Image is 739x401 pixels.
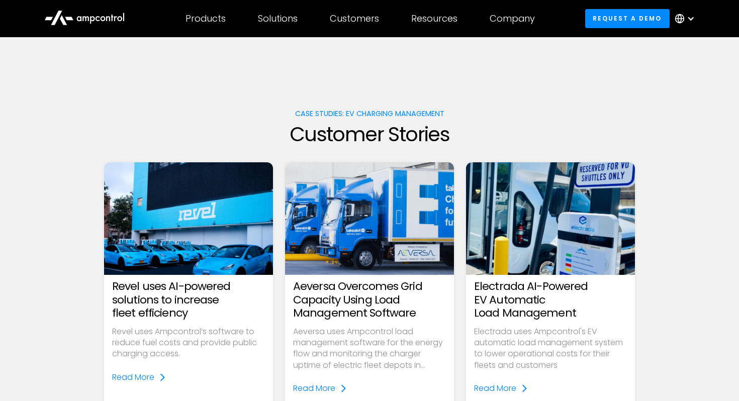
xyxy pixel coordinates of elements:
[104,110,635,118] h1: Case Studies: EV charging management
[585,9,670,28] a: Request a demo
[330,13,379,24] div: Customers
[490,13,535,24] div: Company
[112,280,265,320] h3: Revel uses AI-powered solutions to increase fleet efficiency
[186,13,226,24] div: Products
[411,13,457,24] div: Resources
[474,383,516,394] div: Read More
[474,280,627,320] h3: Electrada AI-Powered EV Automatic Load Management
[293,326,446,371] p: Aeversa uses Ampcontrol load management software for the energy flow and monitoring the charger u...
[293,383,347,394] a: Read More
[258,13,298,24] div: Solutions
[474,383,528,394] a: Read More
[112,372,154,383] div: Read More
[112,326,265,360] p: Revel uses Ampcontrol’s software to reduce fuel costs and provide public charging access.
[474,326,627,371] p: Electrada uses Ampcontrol's EV automatic load management system to lower operational costs for th...
[293,280,446,320] h3: Aeversa Overcomes Grid Capacity Using Load Management Software
[293,383,335,394] div: Read More
[112,372,166,383] a: Read More
[104,122,635,146] h2: Customer Stories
